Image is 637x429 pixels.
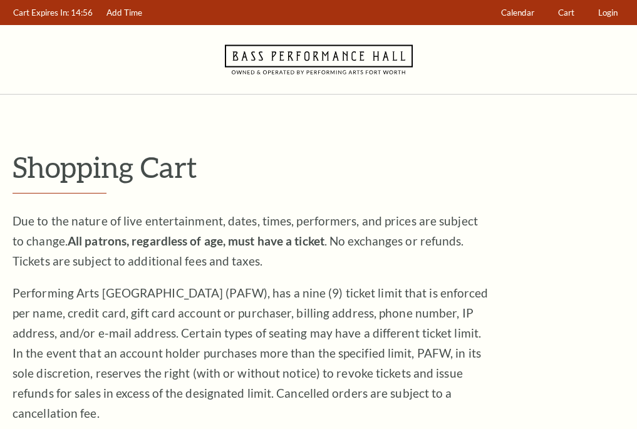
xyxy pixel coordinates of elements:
[598,8,618,18] span: Login
[552,1,581,25] a: Cart
[13,151,624,183] p: Shopping Cart
[593,1,624,25] a: Login
[13,214,478,268] span: Due to the nature of live entertainment, dates, times, performers, and prices are subject to chan...
[101,1,148,25] a: Add Time
[558,8,574,18] span: Cart
[13,8,69,18] span: Cart Expires In:
[71,8,93,18] span: 14:56
[501,8,534,18] span: Calendar
[68,234,324,248] strong: All patrons, regardless of age, must have a ticket
[495,1,541,25] a: Calendar
[13,283,489,423] p: Performing Arts [GEOGRAPHIC_DATA] (PAFW), has a nine (9) ticket limit that is enforced per name, ...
